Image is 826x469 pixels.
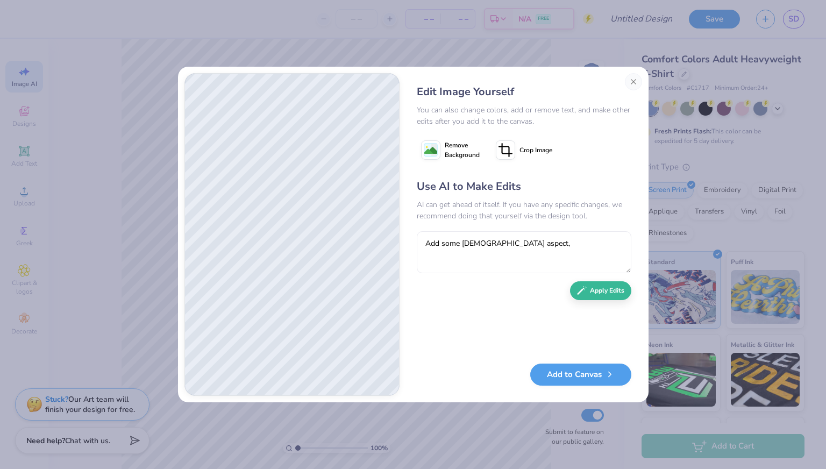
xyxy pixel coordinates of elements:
button: Apply Edits [570,281,631,300]
button: Close [625,73,642,90]
div: Use AI to Make Edits [417,179,631,195]
button: Remove Background [417,137,484,164]
span: Crop Image [519,145,552,155]
div: AI can get ahead of itself. If you have any specific changes, we recommend doing that yourself vi... [417,199,631,222]
div: You can also change colors, add or remove text, and make other edits after you add it to the canvas. [417,104,631,127]
div: Edit Image Yourself [417,84,631,100]
span: Remove Background [445,140,480,160]
button: Add to Canvas [530,364,631,386]
button: Crop Image [492,137,559,164]
textarea: Add some [DEMOGRAPHIC_DATA] aspect, [417,231,631,273]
